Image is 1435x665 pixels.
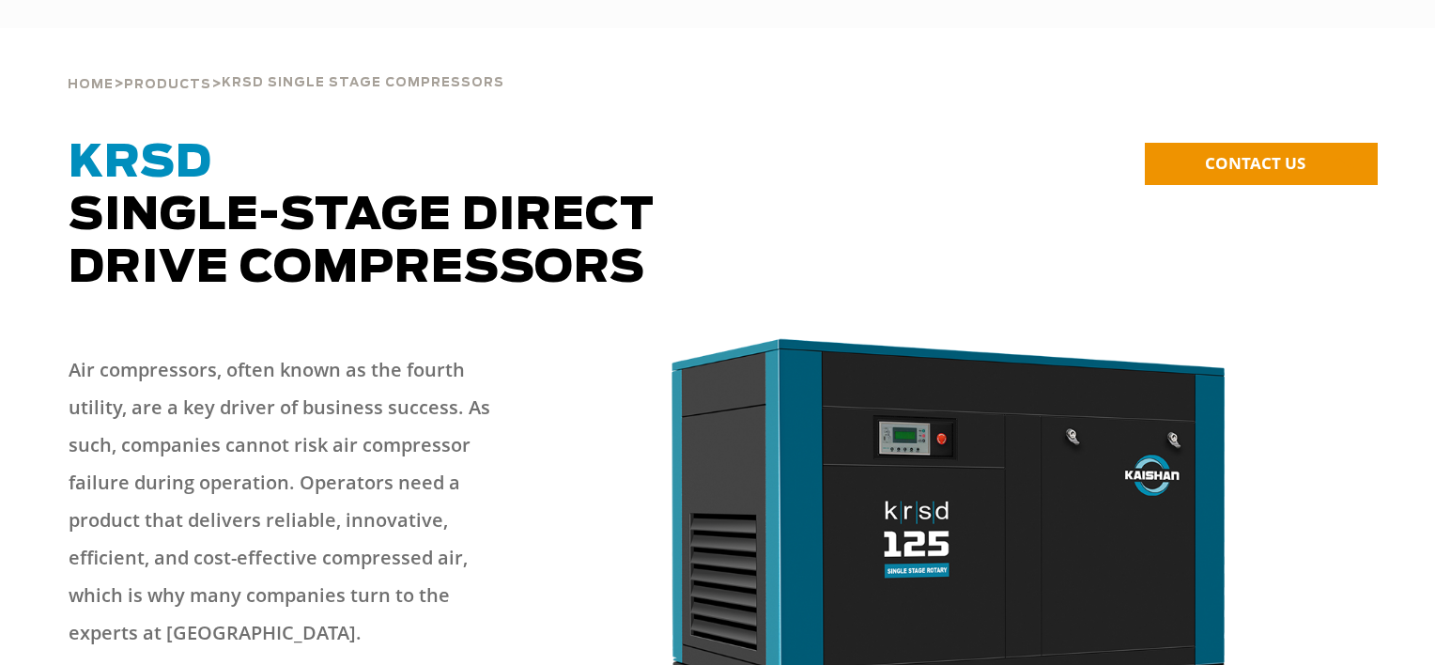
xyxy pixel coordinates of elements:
[69,141,655,291] span: Single-Stage Direct Drive Compressors
[124,79,211,91] span: Products
[124,75,211,92] a: Products
[69,351,510,652] p: Air compressors, often known as the fourth utility, are a key driver of business success. As such...
[1145,143,1378,185] a: CONTACT US
[68,79,114,91] span: Home
[69,141,212,186] span: KRSD
[1205,152,1305,174] span: CONTACT US
[68,75,114,92] a: Home
[222,77,504,89] span: krsd single stage compressors
[68,28,504,100] div: > >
